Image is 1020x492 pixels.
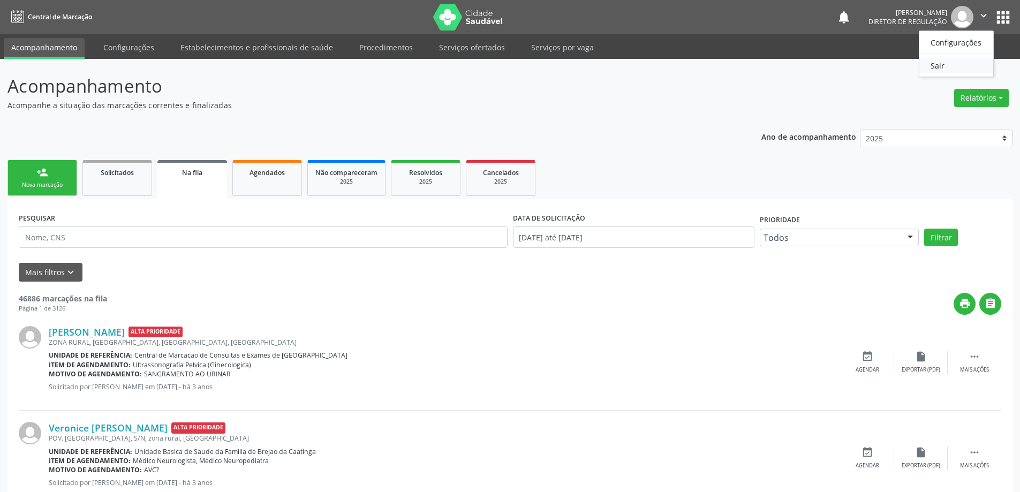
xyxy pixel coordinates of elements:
div: ZONA RURAL, [GEOGRAPHIC_DATA], [GEOGRAPHIC_DATA], [GEOGRAPHIC_DATA] [49,338,841,347]
button: Filtrar [924,229,958,247]
b: Item de agendamento: [49,360,131,369]
b: Item de agendamento: [49,456,131,465]
div: [PERSON_NAME] [868,8,947,17]
div: POV. [GEOGRAPHIC_DATA], S/N, zona rural, [GEOGRAPHIC_DATA] [49,434,841,443]
p: Solicitado por [PERSON_NAME] em [DATE] - há 3 anos [49,382,841,391]
b: Unidade de referência: [49,351,132,360]
div: Exportar (PDF) [902,366,940,374]
a: Veronice [PERSON_NAME] [49,422,168,434]
i:  [969,446,980,458]
i:  [978,10,989,21]
button: Relatórios [954,89,1009,107]
span: Agendados [250,168,285,177]
i: keyboard_arrow_down [65,267,77,278]
img: img [19,422,41,444]
span: Alta Prioridade [129,327,183,338]
label: PESQUISAR [19,210,55,226]
div: Mais ações [960,462,989,470]
a: Estabelecimentos e profissionais de saúde [173,38,341,57]
span: Central de Marcacao de Consultas e Exames de [GEOGRAPHIC_DATA] [134,351,347,360]
i:  [985,298,996,309]
button: apps [994,8,1013,27]
button:  [979,293,1001,315]
div: 2025 [399,178,452,186]
span: Não compareceram [315,168,377,177]
a: Serviços ofertados [432,38,512,57]
span: Solicitados [101,168,134,177]
i: event_available [862,446,873,458]
b: Motivo de agendamento: [49,465,142,474]
div: Mais ações [960,366,989,374]
label: Prioridade [760,212,800,229]
i: event_available [862,351,873,362]
b: Unidade de referência: [49,447,132,456]
div: person_add [36,166,48,178]
span: Diretor de regulação [868,17,947,26]
div: Nova marcação [16,181,69,189]
div: Exportar (PDF) [902,462,940,470]
span: Ultrassonografia Pelvica (Ginecologica) [133,360,251,369]
a: Sair [919,58,993,73]
span: Alta Prioridade [171,422,225,434]
p: Acompanhamento [7,73,711,100]
input: Nome, CNS [19,226,508,248]
span: SANGRAMENTO AO URINAR [144,369,231,379]
input: Selecione um intervalo [513,226,754,248]
p: Acompanhe a situação das marcações correntes e finalizadas [7,100,711,111]
b: Motivo de agendamento: [49,369,142,379]
button: print [954,293,976,315]
div: Página 1 de 3126 [19,304,107,313]
ul:  [919,31,994,77]
a: Configurações [96,38,162,57]
i:  [969,351,980,362]
span: Unidade Basica de Saude da Familia de Brejao da Caatinga [134,447,316,456]
p: Solicitado por [PERSON_NAME] em [DATE] - há 3 anos [49,478,841,487]
button: notifications [836,10,851,25]
button:  [973,6,994,28]
img: img [19,326,41,349]
label: DATA DE SOLICITAÇÃO [513,210,585,226]
div: 2025 [474,178,527,186]
span: AVC? [144,465,159,474]
span: Médico Neurologista, Médico Neuropediatra [133,456,269,465]
i: insert_drive_file [915,351,927,362]
p: Ano de acompanhamento [761,130,856,143]
div: Agendar [856,462,879,470]
a: Acompanhamento [4,38,85,59]
span: Cancelados [483,168,519,177]
a: Procedimentos [352,38,420,57]
i: print [959,298,971,309]
a: Configurações [919,35,993,50]
i: insert_drive_file [915,446,927,458]
a: Central de Marcação [7,8,92,26]
strong: 46886 marcações na fila [19,293,107,304]
img: img [951,6,973,28]
span: Resolvidos [409,168,442,177]
span: Todos [764,232,897,243]
span: Central de Marcação [28,12,92,21]
button: Mais filtroskeyboard_arrow_down [19,263,82,282]
div: Agendar [856,366,879,374]
a: [PERSON_NAME] [49,326,125,338]
a: Serviços por vaga [524,38,601,57]
span: Na fila [182,168,202,177]
div: 2025 [315,178,377,186]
